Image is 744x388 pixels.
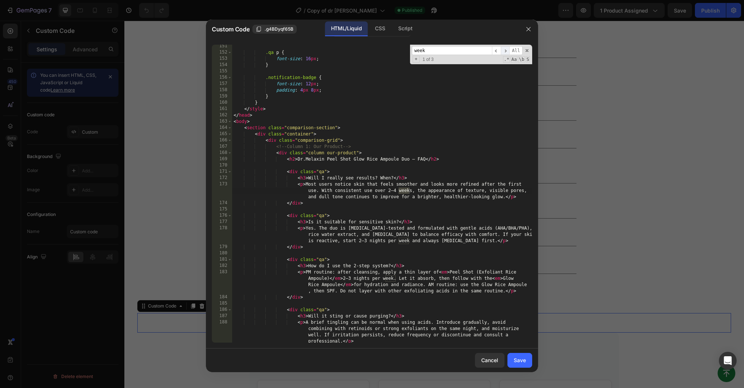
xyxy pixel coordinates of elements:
img: tab_keywords_by_traffic_grey.svg [73,43,79,49]
div: 177 [212,219,232,225]
div: CSS [369,21,391,36]
button: Save [507,353,532,368]
div: Keywords by Traffic [82,44,124,48]
div: 165 [212,131,232,137]
h2: 💬 What Our Customers Say [133,327,487,344]
div: 161 [212,106,232,112]
div: 176 [212,213,232,219]
div: 152 [212,49,232,56]
img: website_grey.svg [12,19,18,25]
div: 170 [212,162,232,169]
input: Search for [412,46,492,55]
span: ​ [492,46,501,55]
div: HTML/Liquid [325,21,368,36]
p: Clinically proven results backed by studies [178,231,253,247]
span: RegExp Search [503,56,510,63]
div: v 4.0.25 [21,12,36,18]
div: 154 [212,62,232,68]
div: 175 [212,206,232,213]
div: Open Intercom Messenger [719,352,737,370]
div: 153 [212,56,232,62]
span: Powered by rice water + [MEDICAL_DATA] blend [178,260,241,274]
div: 180 [212,250,232,257]
p: Safe [MEDICAL_DATA], [MEDICAL_DATA]-tested [178,137,253,153]
div: 185 [212,301,232,307]
button: .g4BDyqf65B [252,25,297,34]
div: Save [514,356,526,364]
div: 155 [212,68,232,75]
span: 1 of 3 [420,56,437,63]
div: 160 [212,100,232,106]
div: 162 [212,112,232,119]
span: ​ [501,46,510,55]
div: Drop element here [200,17,239,23]
p: Visible pore & texture improvement after 1 use [178,172,253,188]
p: Brightens dark spots & [PERSON_NAME] skin tone [178,106,253,121]
div: 172 [212,175,232,181]
div: 183 [212,269,232,294]
div: 187 [212,313,232,319]
div: 164 [212,125,232,131]
div: 173 [212,181,232,200]
div: 168 [212,150,232,156]
div: 166 [212,137,232,144]
div: 171 [212,169,232,175]
div: Script [392,21,418,36]
p: Other [358,16,451,24]
span: Deep hydration that lasts 24 hours [178,75,242,89]
span: CaseSensitive Search [511,56,517,63]
div: 178 [212,225,232,244]
div: 186 [212,307,232,313]
div: Domain Overview [28,44,66,48]
div: 188 [212,319,232,344]
div: 163 [212,119,232,125]
p: Publish the page to see the content. [13,298,607,306]
div: 179 [212,244,232,250]
img: gempages_576111350070117315-cfd9503e-de5d-466f-8c65-2918ba4d6e39.png [282,13,337,27]
div: 151 [212,43,232,49]
div: Cancel [481,356,498,364]
div: 159 [212,93,232,100]
div: 181 [212,257,232,263]
span: Search In Selection [526,56,530,63]
div: 184 [212,294,232,301]
div: 174 [212,200,232,206]
div: 182 [212,263,232,269]
div: Domain: [DOMAIN_NAME] [19,19,81,25]
div: 169 [212,156,232,162]
span: Toggle Replace mode [413,56,420,63]
span: Whole Word Search [518,56,525,63]
div: 157 [212,81,232,87]
div: 158 [212,87,232,93]
div: Custom Code [22,282,54,289]
div: 156 [212,75,232,81]
span: Gentle exfoliation without irritation [178,44,235,58]
span: Alt-Enter [509,46,523,55]
span: .g4BDyqf65B [265,26,293,32]
img: logo_orange.svg [12,12,18,18]
span: Custom Code [212,25,249,34]
button: Cancel [475,353,504,368]
div: 167 [212,144,232,150]
img: tab_domain_overview_orange.svg [20,43,26,49]
p: All-in-one system: exfoliation + nourishment [178,204,253,219]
